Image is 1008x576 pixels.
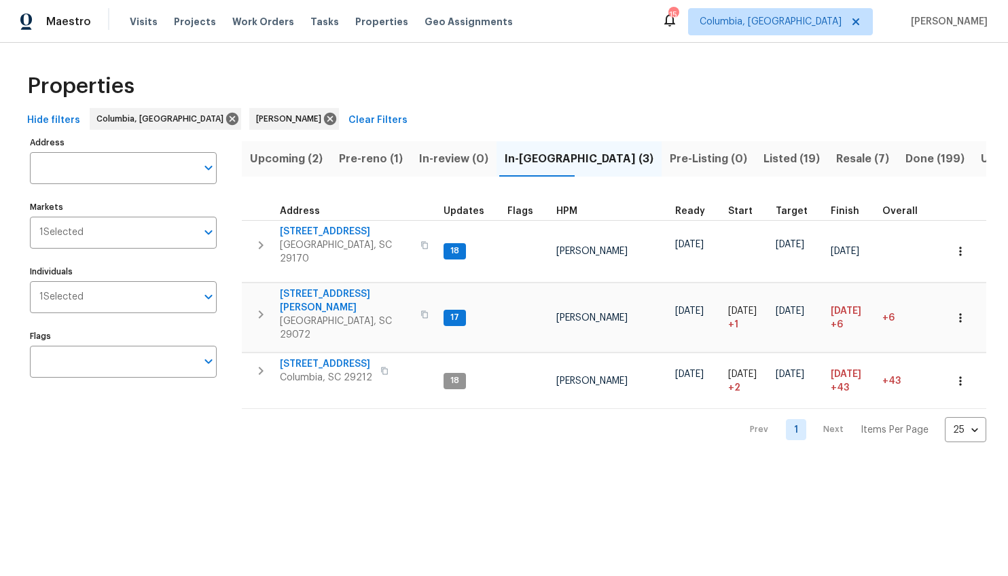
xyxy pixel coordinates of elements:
span: [DATE] [728,306,757,316]
button: Hide filters [22,108,86,133]
td: 6 day(s) past target finish date [877,283,935,353]
div: Days past target finish date [882,206,930,216]
span: Upcoming (2) [250,149,323,168]
span: Visits [130,15,158,29]
span: In-[GEOGRAPHIC_DATA] (3) [505,149,653,168]
span: [DATE] [675,370,704,379]
span: Properties [355,15,408,29]
label: Markets [30,203,217,211]
span: + 2 [728,381,740,395]
a: Goto page 1 [786,419,806,440]
div: 25 [945,412,986,448]
button: Open [199,223,218,242]
span: [STREET_ADDRESS][PERSON_NAME] [280,287,412,314]
span: [PERSON_NAME] [556,247,628,256]
td: Project started 2 days late [723,353,770,409]
td: Scheduled to finish 6 day(s) late [825,283,877,353]
span: 1 Selected [39,227,84,238]
span: Done (199) [905,149,965,168]
span: Maestro [46,15,91,29]
span: [DATE] [776,240,804,249]
button: Open [199,287,218,306]
span: 18 [445,245,465,257]
div: Projected renovation finish date [831,206,871,216]
span: Start [728,206,753,216]
span: 17 [445,312,465,323]
td: 43 day(s) past target finish date [877,353,935,409]
span: [DATE] [675,306,704,316]
span: 1 Selected [39,291,84,303]
span: [GEOGRAPHIC_DATA], SC 29170 [280,238,412,266]
span: Pre-reno (1) [339,149,403,168]
span: Ready [675,206,705,216]
span: Listed (19) [763,149,820,168]
span: [PERSON_NAME] [256,112,327,126]
div: Earliest renovation start date (first business day after COE or Checkout) [675,206,717,216]
span: +6 [882,313,895,323]
span: In-review (0) [419,149,488,168]
span: Flags [507,206,533,216]
span: [PERSON_NAME] [556,313,628,323]
span: +6 [831,318,843,331]
span: Work Orders [232,15,294,29]
button: Clear Filters [343,108,413,133]
span: [GEOGRAPHIC_DATA], SC 29072 [280,314,412,342]
label: Address [30,139,217,147]
td: Scheduled to finish 43 day(s) late [825,353,877,409]
span: [DATE] [831,370,861,379]
span: Address [280,206,320,216]
div: [PERSON_NAME] [249,108,339,130]
span: Resale (7) [836,149,889,168]
div: Columbia, [GEOGRAPHIC_DATA] [90,108,241,130]
span: [DATE] [675,240,704,249]
span: +43 [831,381,849,395]
button: Open [199,158,218,177]
span: Pre-Listing (0) [670,149,747,168]
span: Columbia, SC 29212 [280,371,372,384]
span: [PERSON_NAME] [905,15,988,29]
div: Actual renovation start date [728,206,765,216]
span: [STREET_ADDRESS] [280,225,412,238]
span: Projects [174,15,216,29]
span: Clear Filters [348,112,408,129]
span: Finish [831,206,859,216]
span: + 1 [728,318,738,331]
nav: Pagination Navigation [737,417,986,442]
div: 15 [668,8,678,22]
td: Project started 1 days late [723,283,770,353]
label: Flags [30,332,217,340]
span: Overall [882,206,918,216]
span: [DATE] [831,247,859,256]
span: Columbia, [GEOGRAPHIC_DATA] [700,15,842,29]
span: Updates [444,206,484,216]
span: [DATE] [776,306,804,316]
span: Tasks [310,17,339,26]
span: HPM [556,206,577,216]
span: [DATE] [776,370,804,379]
button: Open [199,352,218,371]
span: Columbia, [GEOGRAPHIC_DATA] [96,112,229,126]
p: Items Per Page [861,423,929,437]
label: Individuals [30,268,217,276]
span: [PERSON_NAME] [556,376,628,386]
span: Hide filters [27,112,80,129]
div: Target renovation project end date [776,206,820,216]
span: 18 [445,375,465,386]
span: [STREET_ADDRESS] [280,357,372,371]
span: [DATE] [728,370,757,379]
span: Target [776,206,808,216]
span: Properties [27,79,134,93]
span: +43 [882,376,901,386]
span: Geo Assignments [425,15,513,29]
span: [DATE] [831,306,861,316]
